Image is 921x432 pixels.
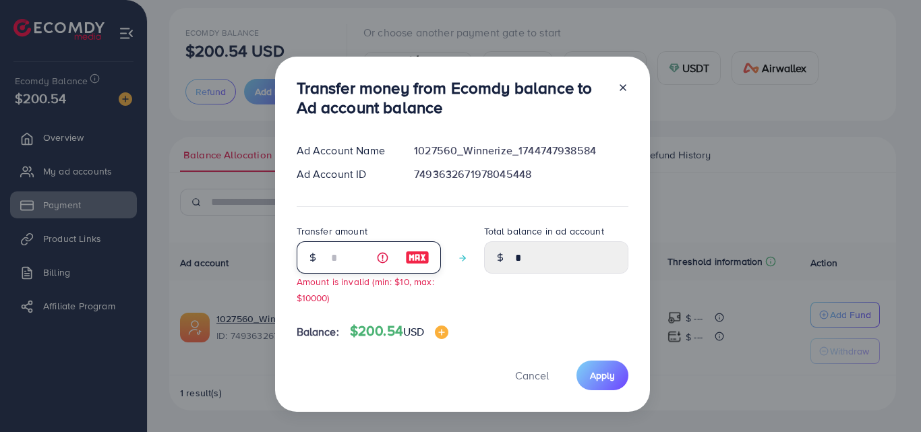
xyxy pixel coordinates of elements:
[498,361,566,390] button: Cancel
[405,249,429,266] img: image
[403,166,638,182] div: 7493632671978045448
[286,166,404,182] div: Ad Account ID
[484,224,604,238] label: Total balance in ad account
[515,368,549,383] span: Cancel
[435,326,448,339] img: image
[864,371,911,422] iframe: Chat
[403,324,424,339] span: USD
[297,324,339,340] span: Balance:
[297,78,607,117] h3: Transfer money from Ecomdy balance to Ad account balance
[297,224,367,238] label: Transfer amount
[286,143,404,158] div: Ad Account Name
[576,361,628,390] button: Apply
[590,369,615,382] span: Apply
[350,323,449,340] h4: $200.54
[297,275,434,303] small: Amount is invalid (min: $10, max: $10000)
[403,143,638,158] div: 1027560_Winnerize_1744747938584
